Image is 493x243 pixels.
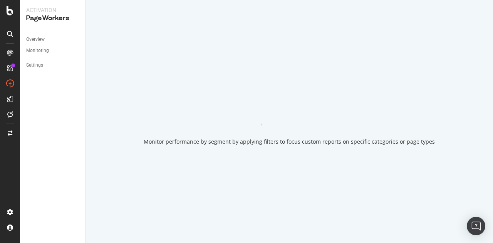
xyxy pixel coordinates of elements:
div: Activation [26,6,79,14]
div: Monitor performance by segment by applying filters to focus custom reports on specific categories... [144,138,435,146]
div: PageWorkers [26,14,79,23]
div: animation [262,98,317,126]
a: Monitoring [26,47,80,55]
a: Overview [26,35,80,44]
div: Overview [26,35,45,44]
div: Open Intercom Messenger [467,217,485,235]
a: Settings [26,61,80,69]
div: Settings [26,61,43,69]
div: Monitoring [26,47,49,55]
